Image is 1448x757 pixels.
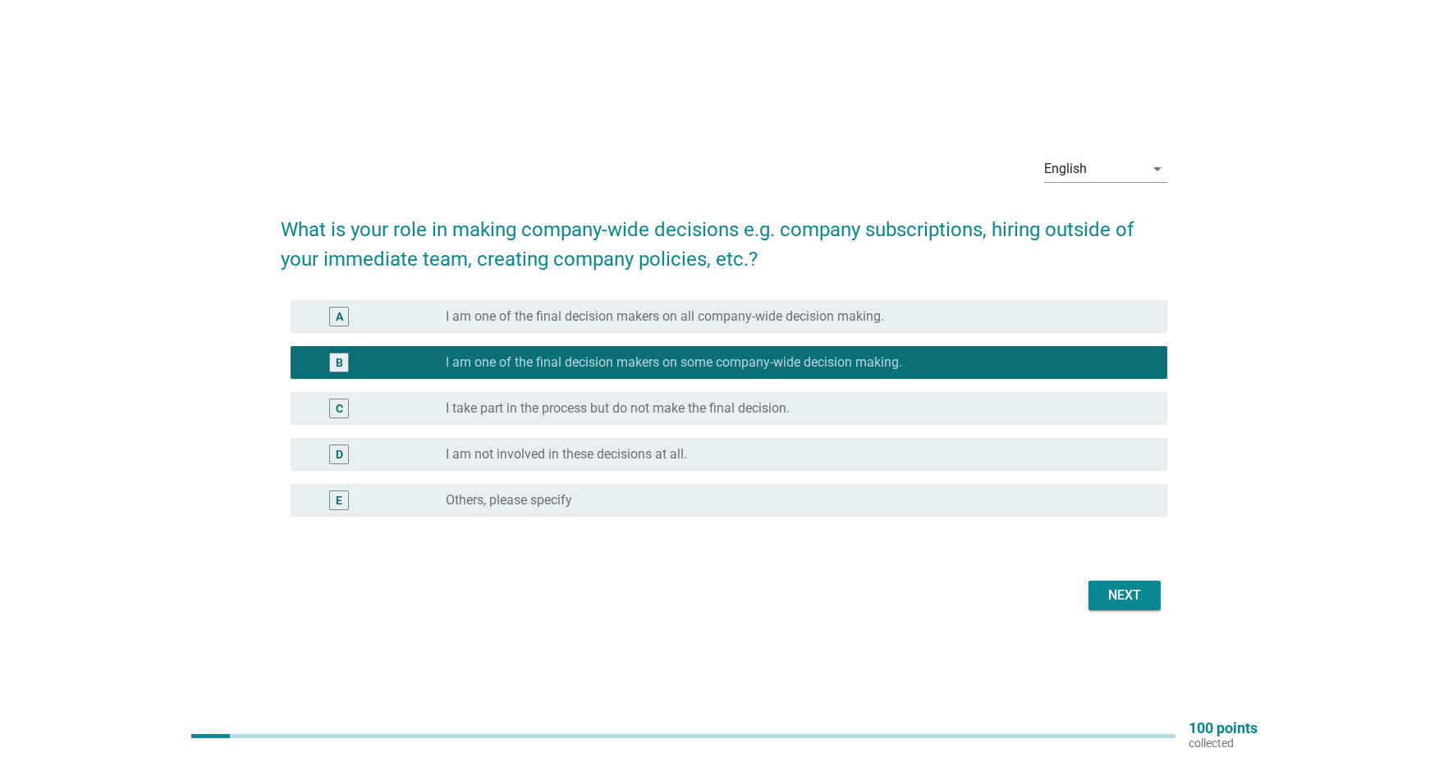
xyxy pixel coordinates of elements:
button: Next [1088,581,1161,610]
div: B [336,353,343,371]
label: Others, please specify [446,492,572,508]
div: Next [1102,586,1148,605]
h2: What is your role in making company-wide decisions e.g. company subscriptions, hiring outside of ... [281,198,1167,274]
div: E [336,491,342,508]
label: I am one of the final decision makers on all company-wide decision making. [446,308,884,325]
label: I am not involved in these decisions at all. [446,446,687,463]
p: collected [1189,736,1258,750]
div: C [336,399,343,417]
div: English [1044,162,1087,176]
i: arrow_drop_down [1148,159,1167,179]
p: 100 points [1189,721,1258,736]
div: D [336,445,343,463]
label: I am one of the final decision makers on some company-wide decision making. [446,354,902,371]
div: A [336,308,343,325]
label: I take part in the process but do not make the final decision. [446,400,790,417]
